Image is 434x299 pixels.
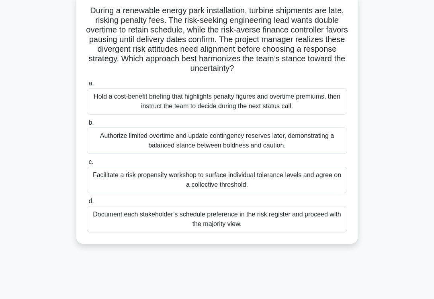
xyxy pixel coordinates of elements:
[88,119,94,126] span: b.
[88,198,94,204] span: d.
[87,206,347,232] div: Document each stakeholder’s schedule preference in the risk register and proceed with the majorit...
[88,80,94,87] span: a.
[87,167,347,193] div: Facilitate a risk propensity workshop to surface individual tolerance levels and agree on a colle...
[88,158,93,165] span: c.
[87,88,347,115] div: Hold a cost-benefit briefing that highlights penalty figures and overtime premiums, then instruct...
[86,6,348,74] h5: During a renewable energy park installation, turbine shipments are late, risking penalty fees. Th...
[87,127,347,154] div: Authorize limited overtime and update contingency reserves later, demonstrating a balanced stance...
